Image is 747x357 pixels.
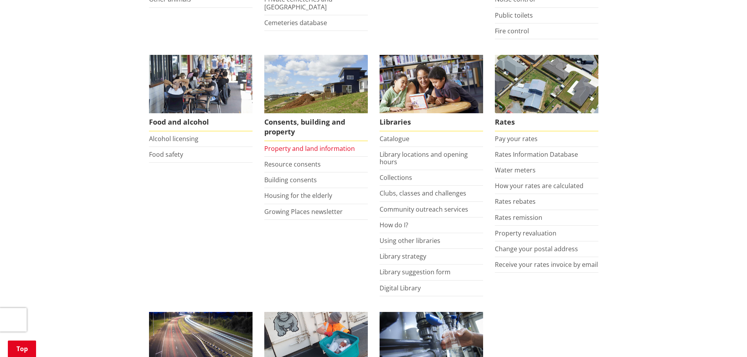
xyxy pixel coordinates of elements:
a: Collections [380,173,412,182]
a: Housing for the elderly [264,191,332,200]
a: Cemeteries database [264,18,327,27]
a: Top [8,341,36,357]
a: Library locations and opening hours [380,150,468,166]
span: Consents, building and property [264,113,368,141]
a: Growing Places newsletter [264,207,343,216]
img: Rates-thumbnail [495,55,598,113]
span: Rates [495,113,598,131]
a: Pay your rates [495,134,538,143]
a: Library membership is free to everyone who lives in the Waikato district. Libraries [380,55,483,131]
a: Water meters [495,166,536,174]
a: Building consents [264,176,317,184]
a: Public toilets [495,11,533,20]
a: Rates remission [495,213,542,222]
a: Pay your rates online Rates [495,55,598,131]
a: Using other libraries [380,236,440,245]
a: Library suggestion form [380,268,451,276]
a: Clubs, classes and challenges [380,189,466,198]
a: Digital Library [380,284,421,292]
a: Fire control [495,27,529,35]
a: Alcohol licensing [149,134,198,143]
a: Food and Alcohol in the Waikato Food and alcohol [149,55,253,131]
a: Change your postal address [495,245,578,253]
a: How do I? [380,221,408,229]
a: Catalogue [380,134,409,143]
a: Food safety [149,150,183,159]
a: Library strategy [380,252,426,261]
iframe: Messenger Launcher [711,324,739,352]
a: Property revaluation [495,229,556,237]
a: How your rates are calculated [495,181,583,190]
img: Land and property thumbnail [264,55,368,113]
a: Rates Information Database [495,150,578,159]
a: Receive your rates invoice by email [495,260,598,269]
img: Food and Alcohol in the Waikato [149,55,253,113]
a: Property and land information [264,144,355,153]
img: Waikato District Council libraries [380,55,483,113]
a: Resource consents [264,160,321,169]
span: Food and alcohol [149,113,253,131]
a: Rates rebates [495,197,536,206]
a: Community outreach services [380,205,468,214]
a: New Pokeno housing development Consents, building and property [264,55,368,141]
span: Libraries [380,113,483,131]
